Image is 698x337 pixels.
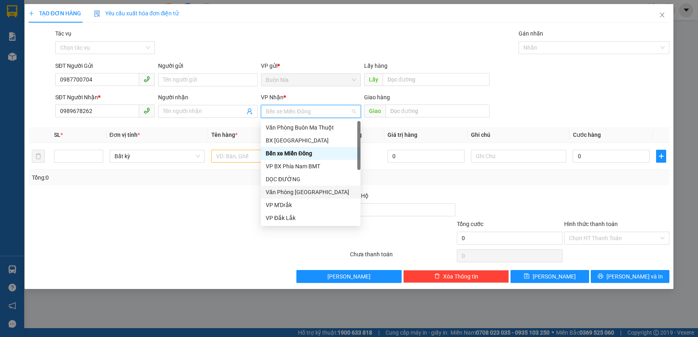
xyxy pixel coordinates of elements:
div: 80.000 [6,42,65,52]
div: Tên hàng: 1 BAO GẠO , GỌI RA LẤY ( : 1 ) [7,57,151,77]
span: delete [434,273,440,280]
span: Lấy hàng [364,63,388,69]
div: Bến xe Miền Đông [261,147,360,160]
button: plus [656,150,666,163]
div: Người nhận [158,93,258,102]
span: Đơn vị tính [110,132,140,138]
button: save[PERSON_NAME] [510,270,589,283]
div: SĐT Người Gửi [55,61,155,70]
span: Tên hàng [211,132,238,138]
div: VP Đắk Lắk [266,214,356,222]
label: Tác vụ [55,30,71,37]
div: Văn Phòng Buôn Ma Thuột [261,121,360,134]
span: save [524,273,529,280]
span: close [659,12,665,18]
span: plus [29,10,34,16]
div: 0898535967 [69,26,151,38]
span: Yêu cầu xuất hóa đơn điện tử [94,10,179,17]
div: BX [GEOGRAPHIC_DATA] [266,136,356,145]
th: Ghi chú [468,127,570,143]
span: [PERSON_NAME] [533,272,576,281]
div: VP Đắk Lắk [261,211,360,224]
span: phone [144,107,150,114]
span: SL [54,132,60,138]
span: [PERSON_NAME] và In [606,272,663,281]
span: Giao hàng [364,94,390,100]
div: Văn Phòng Tân Phú [261,186,360,199]
input: Dọc đường [385,105,490,117]
div: Người gửi [158,61,258,70]
span: Cước hàng [573,132,600,138]
button: Close [651,4,673,27]
span: TẠO ĐƠN HÀNG [29,10,81,17]
span: Tổng cước [457,221,483,227]
div: 0344208404 [7,17,63,28]
div: VP M'Drắk [261,199,360,211]
button: [PERSON_NAME] [296,270,402,283]
img: icon [94,10,100,17]
button: printer[PERSON_NAME] và In [591,270,669,283]
div: Buôn Nia [7,7,63,17]
span: [PERSON_NAME] [327,272,371,281]
span: printer [598,273,603,280]
input: VD: Bàn, Ghế [211,150,307,163]
span: phone [144,76,150,82]
div: Bến xe Miền Đông [266,149,356,158]
span: CR : [6,43,19,52]
div: VP gửi [261,61,360,70]
span: Giao [364,105,385,117]
span: Lấy [364,73,383,86]
div: Chưa thanh toán [349,250,456,264]
button: delete [32,150,45,163]
div: BX Tây Ninh [261,134,360,147]
div: SĐT Người Nhận [55,93,155,102]
div: VP M'Drắk [266,201,356,209]
div: Văn Phòng [GEOGRAPHIC_DATA] [266,188,356,197]
div: DỌC ĐƯỜNG [261,173,360,186]
div: VP BX Phía Nam BMT [261,160,360,173]
span: Giá trị hàng [388,132,417,138]
span: Buôn Nia [266,74,356,86]
label: Gán nhãn [519,30,543,37]
input: Ghi Chú [471,150,567,163]
span: VP Nhận [261,94,283,100]
button: deleteXóa Thông tin [403,270,509,283]
div: Tổng: 0 [32,173,270,182]
span: Gửi: [7,8,19,16]
span: Xóa Thông tin [443,272,478,281]
input: Dọc đường [383,73,490,86]
div: Văn Phòng Buôn Ma Thuột [266,123,356,132]
span: Nhận: [69,8,88,16]
span: user-add [246,108,253,115]
div: Văn Phòng [GEOGRAPHIC_DATA] [69,7,151,26]
span: Bến xe Miền Đông [266,105,356,117]
span: Bất kỳ [115,150,200,162]
div: DỌC ĐƯỜNG [266,175,356,184]
span: plus [656,153,666,159]
div: VP BX Phía Nam BMT [266,162,356,171]
input: 0 [388,150,465,163]
label: Hình thức thanh toán [564,221,618,227]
